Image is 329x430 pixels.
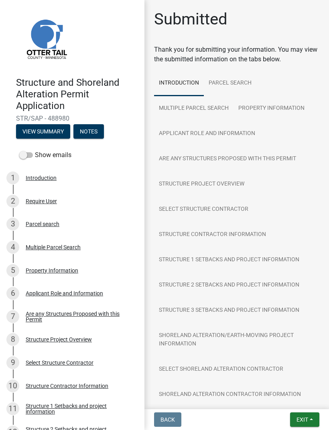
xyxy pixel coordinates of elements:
div: Thank you for submitting your information. You may view the submitted information on the tabs below. [154,45,319,64]
span: Exit [297,416,308,423]
label: Show emails [19,150,71,160]
h4: Structure and Shoreland Alteration Permit Application [16,77,138,111]
a: Property Information [234,96,309,121]
a: Select Structure Contractor [154,197,253,222]
a: Select Shoreland Alteration contractor [154,357,288,382]
a: Shoreland Alteration/Earth-Moving Project Information [154,323,319,357]
div: Parcel search [26,221,59,227]
div: 5 [6,264,19,277]
div: Select Structure Contractor [26,360,93,365]
div: 4 [6,241,19,254]
wm-modal-confirm: Notes [73,129,104,135]
div: Structure Contractor Information [26,383,108,389]
img: Otter Tail County, Minnesota [16,8,76,69]
a: Multiple Parcel Search [154,96,234,121]
span: Back [160,416,175,423]
div: 3 [6,218,19,230]
div: 1 [6,172,19,184]
div: Are any Structures Proposed with this Permit [26,311,132,322]
div: Structure 1 Setbacks and project information [26,403,132,414]
a: Structure 1 Setbacks and project information [154,247,304,273]
div: Structure Project Overview [26,337,92,342]
div: 10 [6,380,19,392]
wm-modal-confirm: Summary [16,129,70,135]
div: 7 [6,310,19,323]
button: Exit [290,412,319,427]
a: Introduction [154,71,204,96]
div: Multiple Parcel Search [26,244,81,250]
button: Notes [73,124,104,139]
div: 8 [6,333,19,346]
div: Property Information [26,268,78,273]
div: Require User [26,198,57,204]
a: Structure 3 Setbacks and project information [154,298,304,323]
button: View Summary [16,124,70,139]
div: 9 [6,356,19,369]
div: 11 [6,402,19,415]
a: Shoreland Alteration Contractor Information [154,382,306,408]
div: Applicant Role and Information [26,291,103,296]
a: Structure 2 Setbacks and project information [154,273,304,298]
a: Applicant Role and Information [154,121,260,147]
a: Structure Contractor Information [154,222,271,248]
div: Introduction [26,175,57,181]
div: 6 [6,287,19,300]
a: Are any Structures Proposed with this Permit [154,146,301,172]
h1: Submitted [154,10,227,29]
span: STR/SAP - 488980 [16,115,128,122]
div: 2 [6,195,19,208]
a: Parcel search [204,71,256,96]
button: Back [154,412,181,427]
a: Structure Project Overview [154,172,249,197]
